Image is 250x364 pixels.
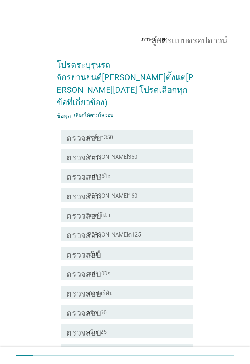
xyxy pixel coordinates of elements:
font: [PERSON_NAME]160 [86,192,137,199]
font: [PERSON_NAME]ด125 [86,231,141,238]
font: ตรวจสอบ [66,269,101,277]
font: ตรวจสอบ [66,230,101,238]
font: ข้อมูล [57,112,71,118]
font: ตรวจสอบ [66,172,101,180]
font: ตรวจสอบ [66,210,101,219]
font: ตรวจสอบ [66,133,101,141]
font: เวฟ125ไอ [86,173,111,180]
font: ตรวจสอบ [66,249,101,258]
font: [PERSON_NAME]350 [86,154,137,160]
font: เลือกได้ตามใจชอบ [74,112,114,118]
font: ลูกศรแบบดรอปดาวน์ [151,35,227,43]
font: ตรวจสอบ [66,347,101,355]
font: ตรวจสอบ [66,327,101,336]
font: คลิก125 [86,329,107,335]
font: จิออร์โน่ + [86,212,111,218]
font: เวฟ110ไอ [86,270,111,277]
font: คลิก160 [86,309,107,316]
font: ตรวจสอบ [66,288,101,297]
font: ภาษาไทย [141,36,165,42]
font: ตรวจสอบ [66,308,101,316]
font: สกู๊ปปี้ [86,251,100,257]
font: ซุปเปอร์คับ [86,290,113,296]
font: ฟอร์ซ่า350 [86,134,113,141]
font: โปรดระบุรุ่นรถจักรยานยนต์[PERSON_NAME]ตั้งแต่[PERSON_NAME][DATE] โปรดเลือกทุกข้อที่เกี่ยวข้อง) [57,60,193,107]
font: ตรวจสอบ [66,191,101,199]
font: ตรวจสอบ [66,152,101,160]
